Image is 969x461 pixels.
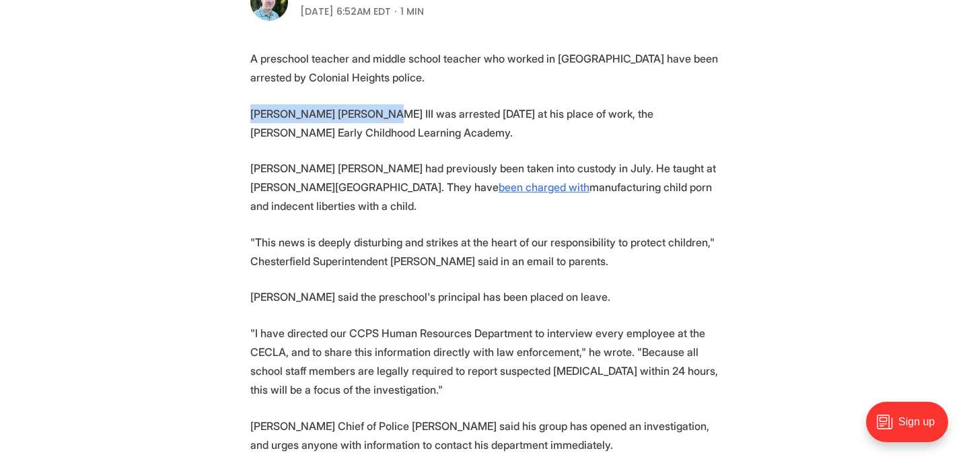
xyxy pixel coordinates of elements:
[250,287,719,306] p: [PERSON_NAME] said the preschool's principal has been placed on leave.
[400,3,424,20] span: 1 min
[250,417,719,454] p: [PERSON_NAME] Chief of Police [PERSON_NAME] said his group has opened an investigation, and urges...
[250,104,719,142] p: [PERSON_NAME] [PERSON_NAME] III was arrested [DATE] at his place of work, the [PERSON_NAME] Early...
[250,159,719,215] p: [PERSON_NAME] [PERSON_NAME] had previously been taken into custody in July. He taught at [PERSON_...
[499,180,589,194] a: been charged with
[250,324,719,399] p: "I have directed our CCPS Human Resources Department to interview every employee at the CECLA, an...
[300,3,391,20] time: [DATE] 6:52AM EDT
[250,49,719,87] p: A preschool teacher and middle school teacher who worked in [GEOGRAPHIC_DATA] have been arrested ...
[250,233,719,271] p: "This news is deeply disturbing and strikes at the heart of our responsibility to protect childre...
[855,395,969,461] iframe: portal-trigger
